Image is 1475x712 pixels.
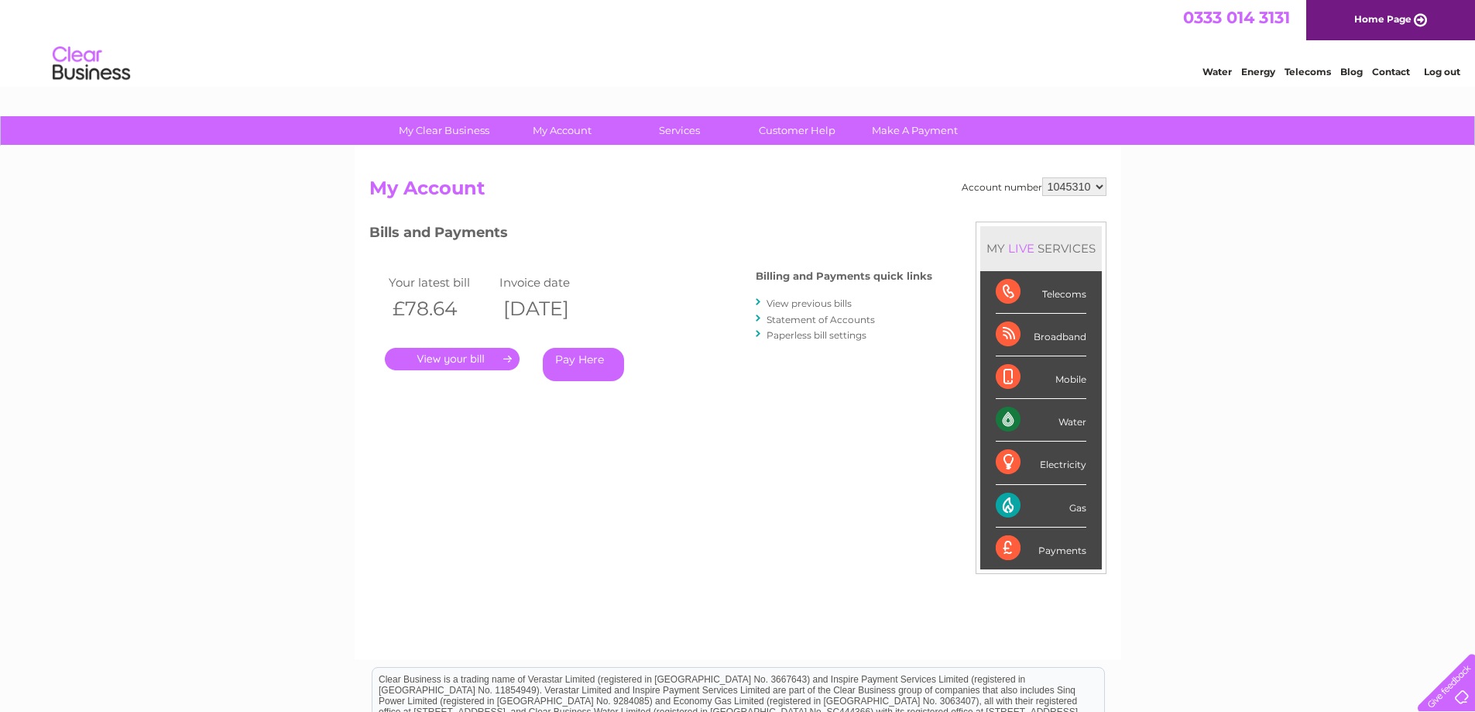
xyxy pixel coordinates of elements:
[980,226,1102,270] div: MY SERVICES
[1340,66,1363,77] a: Blog
[496,293,607,325] th: [DATE]
[1183,8,1290,27] a: 0333 014 3131
[496,272,607,293] td: Invoice date
[767,329,866,341] a: Paperless bill settings
[385,293,496,325] th: £78.64
[380,116,508,145] a: My Clear Business
[385,348,520,370] a: .
[1424,66,1460,77] a: Log out
[996,314,1086,356] div: Broadband
[996,442,1086,484] div: Electricity
[369,177,1106,207] h2: My Account
[1005,241,1038,256] div: LIVE
[756,270,932,282] h4: Billing and Payments quick links
[996,485,1086,528] div: Gas
[733,116,861,145] a: Customer Help
[962,177,1106,196] div: Account number
[851,116,979,145] a: Make A Payment
[543,348,624,381] a: Pay Here
[996,399,1086,442] div: Water
[372,9,1104,75] div: Clear Business is a trading name of Verastar Limited (registered in [GEOGRAPHIC_DATA] No. 3667643...
[1372,66,1410,77] a: Contact
[996,528,1086,569] div: Payments
[767,298,852,309] a: View previous bills
[385,272,496,293] td: Your latest bill
[616,116,743,145] a: Services
[996,271,1086,314] div: Telecoms
[1241,66,1275,77] a: Energy
[498,116,626,145] a: My Account
[1202,66,1232,77] a: Water
[52,40,131,88] img: logo.png
[1285,66,1331,77] a: Telecoms
[996,356,1086,399] div: Mobile
[767,314,875,325] a: Statement of Accounts
[369,222,932,249] h3: Bills and Payments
